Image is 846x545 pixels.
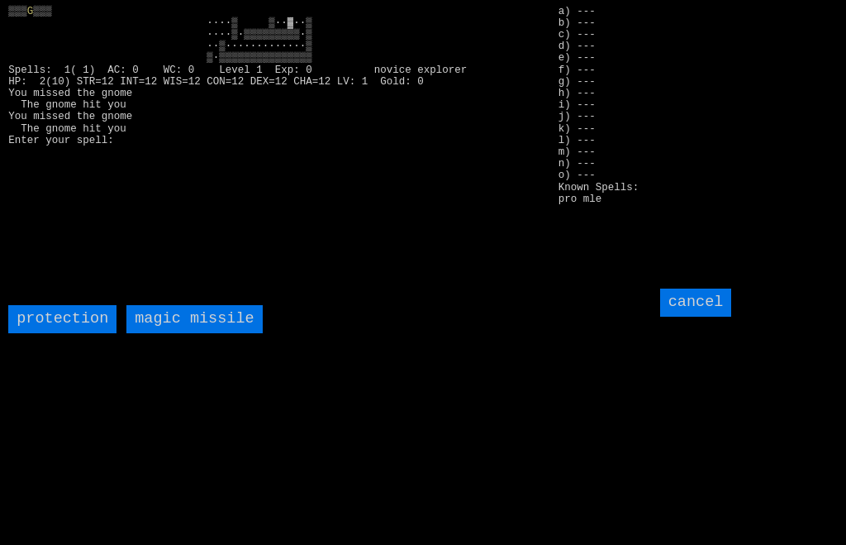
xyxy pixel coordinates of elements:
font: G [27,6,34,17]
input: cancel [660,289,732,317]
larn: ▒▒▒ ▒▒▒ ····▒ ▒··▓··▒ ····▒·▒▒▒▒▒▒▒▒▒·▒ ··▒·············▒ ▒·▒▒▒▒▒▒▒▒▒▒▒▒▒▒▒ Spells: 1( 1) AC: 0 W... [8,6,541,279]
input: protection [8,305,116,333]
stats: a) --- b) --- c) --- d) --- e) --- f) --- g) --- h) --- i) --- j) --- k) --- l) --- m) --- n) ---... [558,6,838,170]
input: magic missile [126,305,262,333]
